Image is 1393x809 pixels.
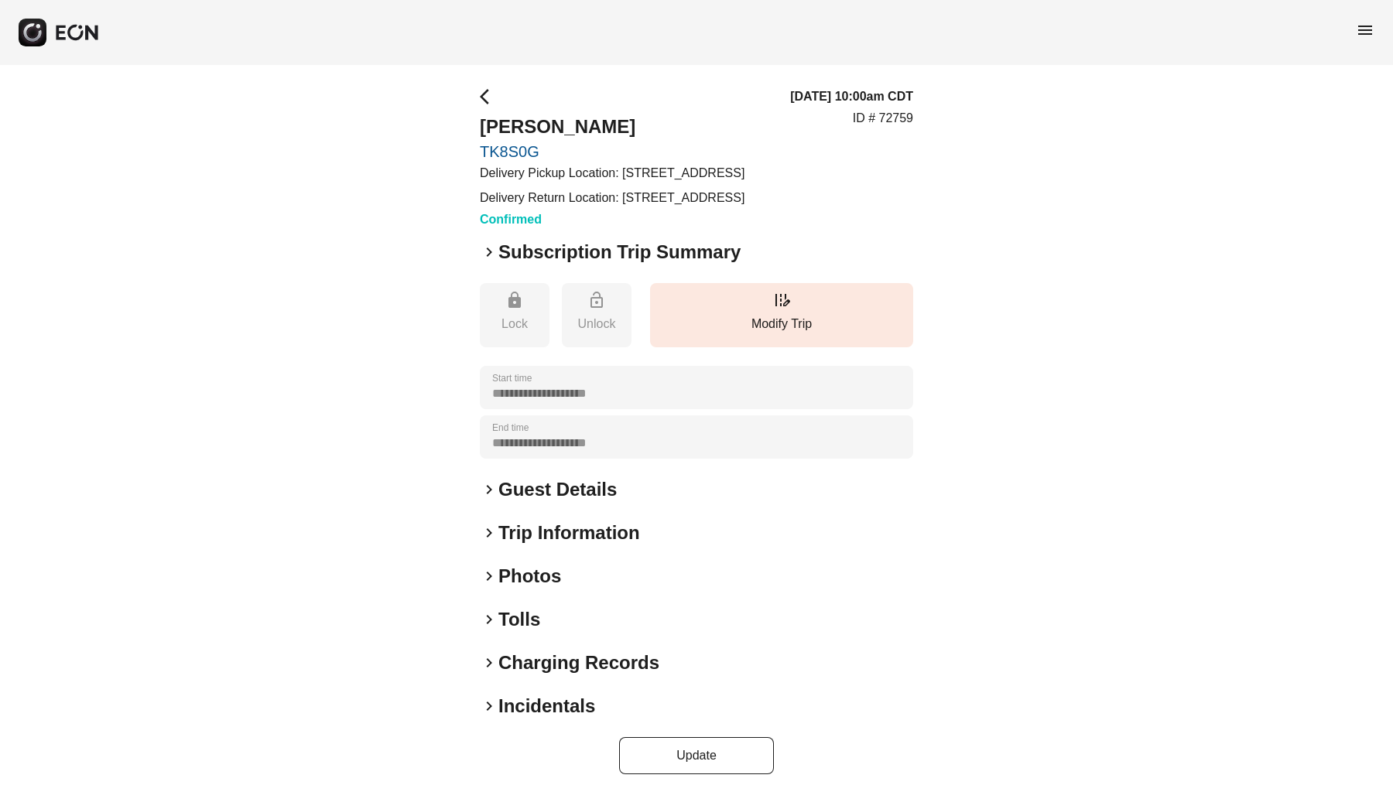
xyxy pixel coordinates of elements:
[480,189,744,207] p: Delivery Return Location: [STREET_ADDRESS]
[480,210,744,229] h3: Confirmed
[658,315,905,333] p: Modify Trip
[480,654,498,672] span: keyboard_arrow_right
[498,477,617,502] h2: Guest Details
[480,114,744,139] h2: [PERSON_NAME]
[498,650,659,675] h2: Charging Records
[853,109,913,128] p: ID # 72759
[480,164,744,183] p: Delivery Pickup Location: [STREET_ADDRESS]
[480,567,498,585] span: keyboard_arrow_right
[498,521,640,545] h2: Trip Information
[1356,21,1374,39] span: menu
[650,283,913,347] button: Modify Trip
[480,610,498,629] span: keyboard_arrow_right
[480,524,498,542] span: keyboard_arrow_right
[498,607,540,632] h2: Tolls
[480,142,744,161] a: TK8S0G
[498,694,595,719] h2: Incidentals
[498,240,741,265] h2: Subscription Trip Summary
[480,87,498,106] span: arrow_back_ios
[619,737,774,774] button: Update
[480,243,498,261] span: keyboard_arrow_right
[772,291,791,309] span: edit_road
[480,480,498,499] span: keyboard_arrow_right
[790,87,913,106] h3: [DATE] 10:00am CDT
[480,697,498,715] span: keyboard_arrow_right
[498,564,561,589] h2: Photos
